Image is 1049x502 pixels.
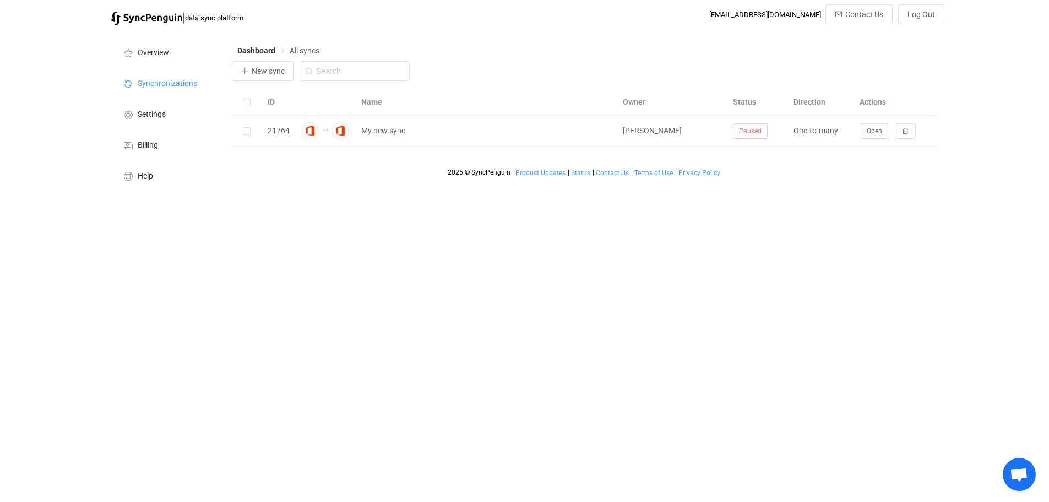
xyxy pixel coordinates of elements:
[595,169,629,177] a: Contact Us
[678,169,720,177] span: Privacy Policy
[515,169,566,177] span: Product Updates
[448,169,510,176] span: 2025 © SyncPenguin
[252,67,285,75] span: New sync
[361,125,405,137] span: My new sync
[262,125,295,137] div: 21764
[727,96,788,109] div: Status
[568,169,569,176] span: |
[302,122,319,139] img: microsoft365.png
[290,46,319,55] span: All syncs
[182,10,185,25] span: |
[111,160,221,191] a: Help
[788,96,854,109] div: Direction
[733,123,768,139] span: Paused
[631,169,633,176] span: |
[356,96,617,109] div: Name
[907,10,935,19] span: Log Out
[596,169,629,177] span: Contact Us
[675,169,677,176] span: |
[185,14,243,22] span: data sync platform
[237,47,319,55] div: Breadcrumb
[111,98,221,129] a: Settings
[111,67,221,98] a: Synchronizations
[138,48,169,57] span: Overview
[111,10,243,25] a: |data sync platform
[845,10,883,19] span: Contact Us
[854,96,937,109] div: Actions
[825,4,893,24] button: Contact Us
[512,169,514,176] span: |
[788,125,854,137] div: One-to-many
[232,61,294,81] button: New sync
[709,10,821,19] div: [EMAIL_ADDRESS][DOMAIN_NAME]
[237,46,275,55] span: Dashboard
[678,169,721,177] a: Privacy Policy
[111,12,182,25] img: syncpenguin.svg
[623,126,682,135] span: [PERSON_NAME]
[300,61,410,81] input: Search
[138,79,197,88] span: Synchronizations
[860,126,889,135] a: Open
[593,169,594,176] span: |
[515,169,566,177] a: Product Updates
[138,110,166,119] span: Settings
[860,123,889,139] button: Open
[634,169,673,177] span: Terms of Use
[138,172,153,181] span: Help
[138,141,158,150] span: Billing
[332,122,349,139] img: microsoft365.png
[617,96,727,109] div: Owner
[867,127,882,135] span: Open
[111,129,221,160] a: Billing
[1003,458,1036,491] div: Open chat
[898,4,944,24] button: Log Out
[262,96,295,109] div: ID
[634,169,673,177] a: Terms of Use
[111,36,221,67] a: Overview
[570,169,591,177] a: Status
